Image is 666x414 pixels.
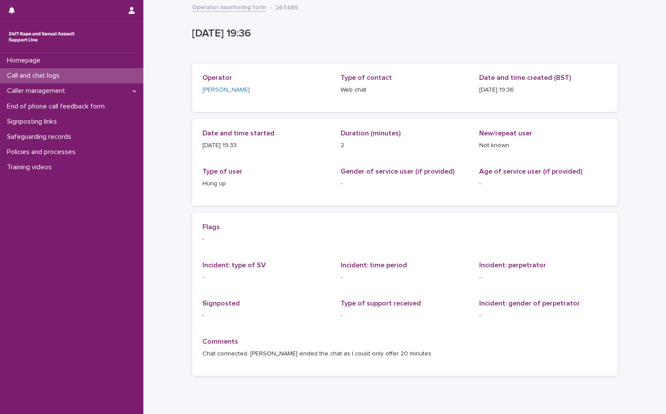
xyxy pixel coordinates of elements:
[202,311,331,320] p: -
[479,130,532,137] span: New/repeat user
[479,273,607,282] p: -
[341,74,392,81] span: Type of contact
[192,27,614,40] p: [DATE] 19:36
[3,72,66,80] p: Call and chat logs
[479,300,580,307] span: Incident: gender of perpetrator
[202,85,250,95] a: [PERSON_NAME]
[202,74,232,81] span: Operator
[341,168,454,175] span: Gender of service user (if provided)
[3,56,47,65] p: Homepage
[479,168,582,175] span: Age of service user (if provided)
[3,118,64,126] p: Signposting links
[3,148,83,156] p: Policies and processes
[3,163,59,171] p: Training videos
[479,141,607,150] p: Not known
[479,85,607,95] p: [DATE] 19:36
[3,102,112,111] p: End of phone call feedback form
[202,223,220,230] span: Flags
[341,273,469,282] p: -
[341,300,421,307] span: Type of support received
[341,179,469,188] p: -
[202,300,240,307] span: Signposted
[202,349,607,358] p: Chat connected. [PERSON_NAME] ended the chat as I could only offer 20 minutes
[3,87,72,95] p: Caller management
[202,141,331,150] p: [DATE] 19:33
[202,338,238,345] span: Comments
[202,262,266,269] span: Incident: type of SV
[192,2,266,12] a: Operator monitoring form
[341,130,401,137] span: Duration (minutes)
[3,133,78,141] p: Safeguarding records
[275,2,298,12] p: 267485
[479,311,607,320] p: -
[479,74,571,81] span: Date and time created (BST)
[202,179,331,188] p: Hung up
[341,141,469,150] p: 2
[341,85,469,95] p: Web chat
[202,130,275,137] span: Date and time started
[202,273,331,282] p: -
[341,262,407,269] span: Incident: time period
[202,168,242,175] span: Type of user
[341,311,469,320] p: -
[479,179,607,188] p: -
[479,262,546,269] span: Incident: perpetrator
[202,235,607,244] p: -
[7,28,76,46] img: rhQMoQhaT3yELyF149Cw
